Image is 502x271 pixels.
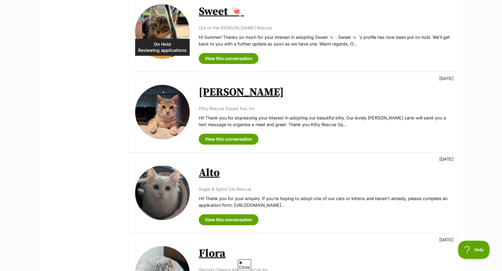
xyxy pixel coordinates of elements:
[199,195,452,208] p: Hi! Thank you for your enquiry. If you're hoping to adopt one of our cats or kittens and haven't ...
[135,4,190,59] img: Sweet 🍬
[135,47,190,53] span: Reviewing applications
[135,39,190,56] div: On Hold
[199,214,258,225] a: View this conversation
[199,25,452,31] p: Out of the [PERSON_NAME] Rescue
[439,156,454,162] p: [DATE]
[199,166,220,180] a: Alto
[199,5,244,18] a: Sweet 🍬
[439,75,454,82] p: [DATE]
[238,259,251,270] span: Close
[199,105,452,112] p: Kitty Rescue Squad Aus Inc
[199,247,225,260] a: Flora
[199,85,284,99] a: [PERSON_NAME]
[135,166,190,220] img: Alto
[199,53,258,64] a: View this conversation
[199,115,452,128] p: Hi! Thank you for expressing your interest in adopting our beautiful kitty. Our lovely [PERSON_NA...
[199,34,452,47] p: Hi Summer! Thanks so much for your interest in adopting Sweet 🍬 . Sweet 🍬 's profile has now been...
[135,85,190,139] img: Romeo
[458,241,490,259] iframe: Help Scout Beacon - Open
[199,186,452,192] p: Sugar & Spice Cat Rescue
[439,236,454,243] p: [DATE]
[199,134,258,145] a: View this conversation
